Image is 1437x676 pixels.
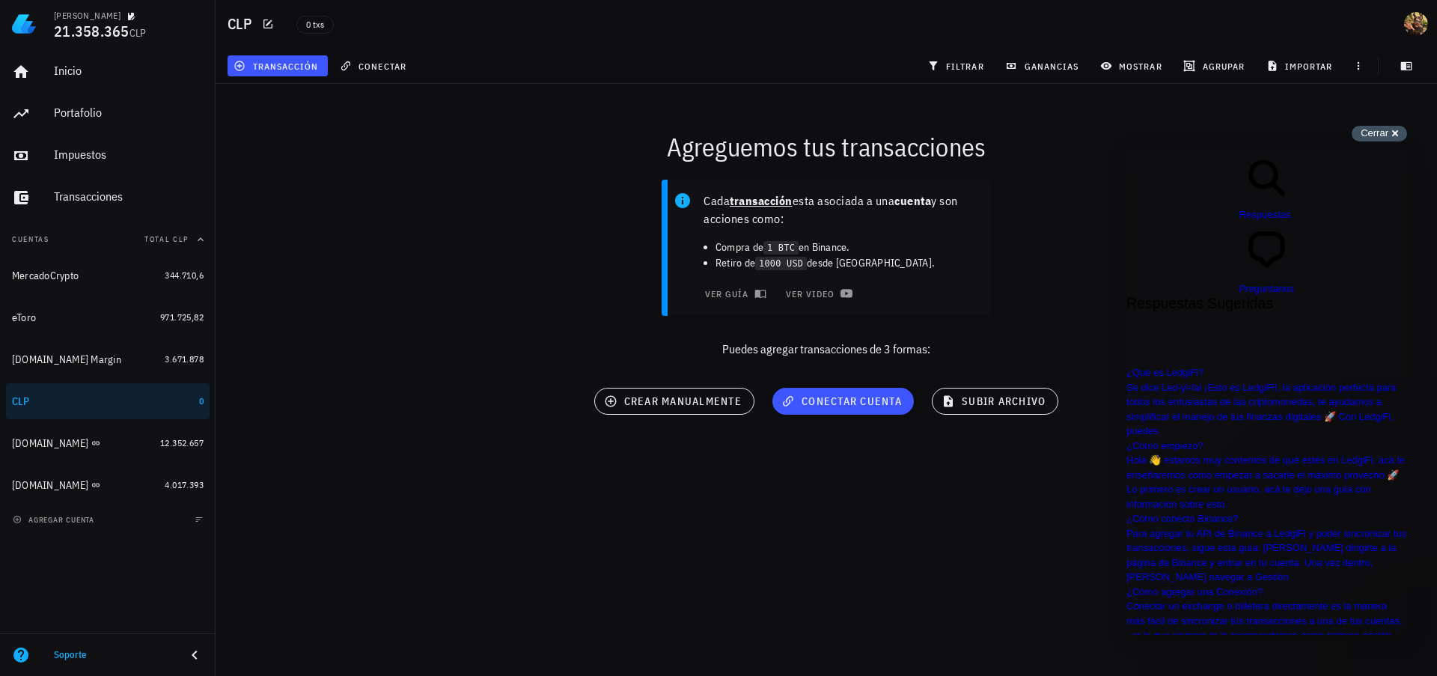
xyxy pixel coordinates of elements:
code: 1 BTC [763,241,799,255]
span: 0 [199,395,204,406]
a: Inicio [6,54,210,90]
span: filtrar [930,60,984,72]
span: 4.017.393 [165,479,204,490]
button: transacción [228,55,328,76]
button: ganancias [999,55,1088,76]
span: 0 txs [306,16,324,33]
a: [DOMAIN_NAME] Margin 3.671.878 [6,341,210,377]
button: mostrar [1094,55,1171,76]
span: 971.725,82 [160,311,204,323]
b: cuenta [894,193,931,208]
span: transacción [237,60,318,72]
div: Transacciones [54,189,204,204]
a: MercadoCrypto 344.710,6 [6,258,210,293]
button: agrupar [1177,55,1254,76]
span: subir archivo [945,395,1046,408]
div: CLP [12,395,30,408]
span: importar [1269,60,1333,72]
button: importar [1260,55,1342,76]
div: [DOMAIN_NAME] [12,437,88,450]
button: Cerrar [1352,126,1407,141]
h1: CLP [228,12,257,36]
span: ganancias [1008,60,1078,72]
div: Inicio [54,64,204,78]
a: CLP 0 [6,383,210,419]
li: Retiro de desde [GEOGRAPHIC_DATA]. [716,255,979,271]
span: Cerrar [1361,127,1388,138]
span: 3.671.878 [165,353,204,365]
a: [DOMAIN_NAME] 4.017.393 [6,467,210,503]
a: ver video [775,283,859,304]
div: Portafolio [54,106,204,120]
a: Transacciones [6,180,210,216]
a: Impuestos [6,138,210,174]
button: ver guía [695,283,773,304]
span: conectar [343,60,406,72]
span: ver guía [704,287,763,299]
button: subir archivo [932,388,1058,415]
iframe: Help Scout Beacon - Live Chat, Contact Form, and Knowledge Base [1126,148,1407,635]
button: agregar cuenta [9,512,101,527]
li: Compra de en Binance. [716,240,979,255]
b: transacción [730,193,793,208]
button: conectar [334,55,416,76]
span: crear manualmente [607,395,742,408]
div: eToro [12,311,36,324]
a: Portafolio [6,96,210,132]
span: 344.710,6 [165,270,204,281]
span: 12.352.657 [160,437,204,448]
p: Cada esta asociada a una y son acciones como: [704,192,979,228]
span: conectar cuenta [784,395,902,408]
span: 21.358.365 [54,21,129,41]
div: [DOMAIN_NAME] [12,479,88,492]
div: [PERSON_NAME] [54,10,120,22]
div: MercadoCrypto [12,270,79,282]
span: Total CLP [144,234,189,244]
div: Impuestos [54,147,204,162]
code: 1000 USD [755,257,807,271]
span: ver video [784,287,849,299]
span: agregar cuenta [16,515,94,525]
span: agrupar [1186,60,1245,72]
img: LedgiFi [12,12,36,36]
span: mostrar [1103,60,1162,72]
button: CuentasTotal CLP [6,222,210,258]
div: avatar [1404,12,1428,36]
span: CLP [129,26,147,40]
button: filtrar [921,55,993,76]
p: Puedes agregar transacciones de 3 formas: [216,340,1437,358]
button: conectar cuenta [772,388,914,415]
a: eToro 971.725,82 [6,299,210,335]
div: Soporte [54,649,174,661]
div: [DOMAIN_NAME] Margin [12,353,121,366]
a: [DOMAIN_NAME] 12.352.657 [6,425,210,461]
button: crear manualmente [594,388,754,415]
